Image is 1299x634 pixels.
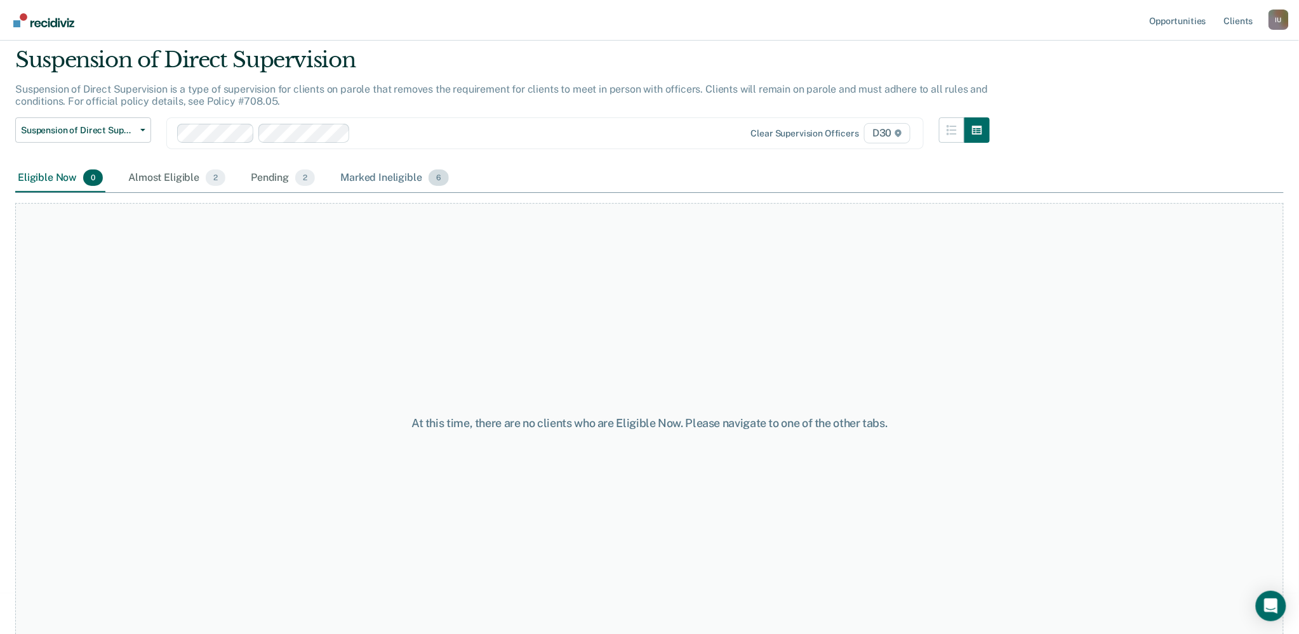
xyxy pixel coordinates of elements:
div: I U [1269,10,1289,30]
span: Suspension of Direct Supervision [21,125,135,136]
div: Almost Eligible2 [126,164,228,192]
div: Marked Ineligible6 [338,164,451,192]
div: Clear supervision officers [751,128,859,139]
span: 6 [429,169,449,186]
div: Eligible Now0 [15,164,105,192]
div: Suspension of Direct Supervision [15,47,990,83]
span: 2 [206,169,225,186]
p: Suspension of Direct Supervision is a type of supervision for clients on parole that removes the ... [15,83,988,107]
div: At this time, there are no clients who are Eligible Now. Please navigate to one of the other tabs. [333,416,966,430]
button: Profile dropdown button [1269,10,1289,30]
button: Suspension of Direct Supervision [15,117,151,143]
div: Pending2 [248,164,317,192]
span: 0 [83,169,103,186]
span: D30 [864,123,910,143]
span: 2 [295,169,315,186]
img: Recidiviz [13,13,74,27]
div: Open Intercom Messenger [1256,591,1286,621]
